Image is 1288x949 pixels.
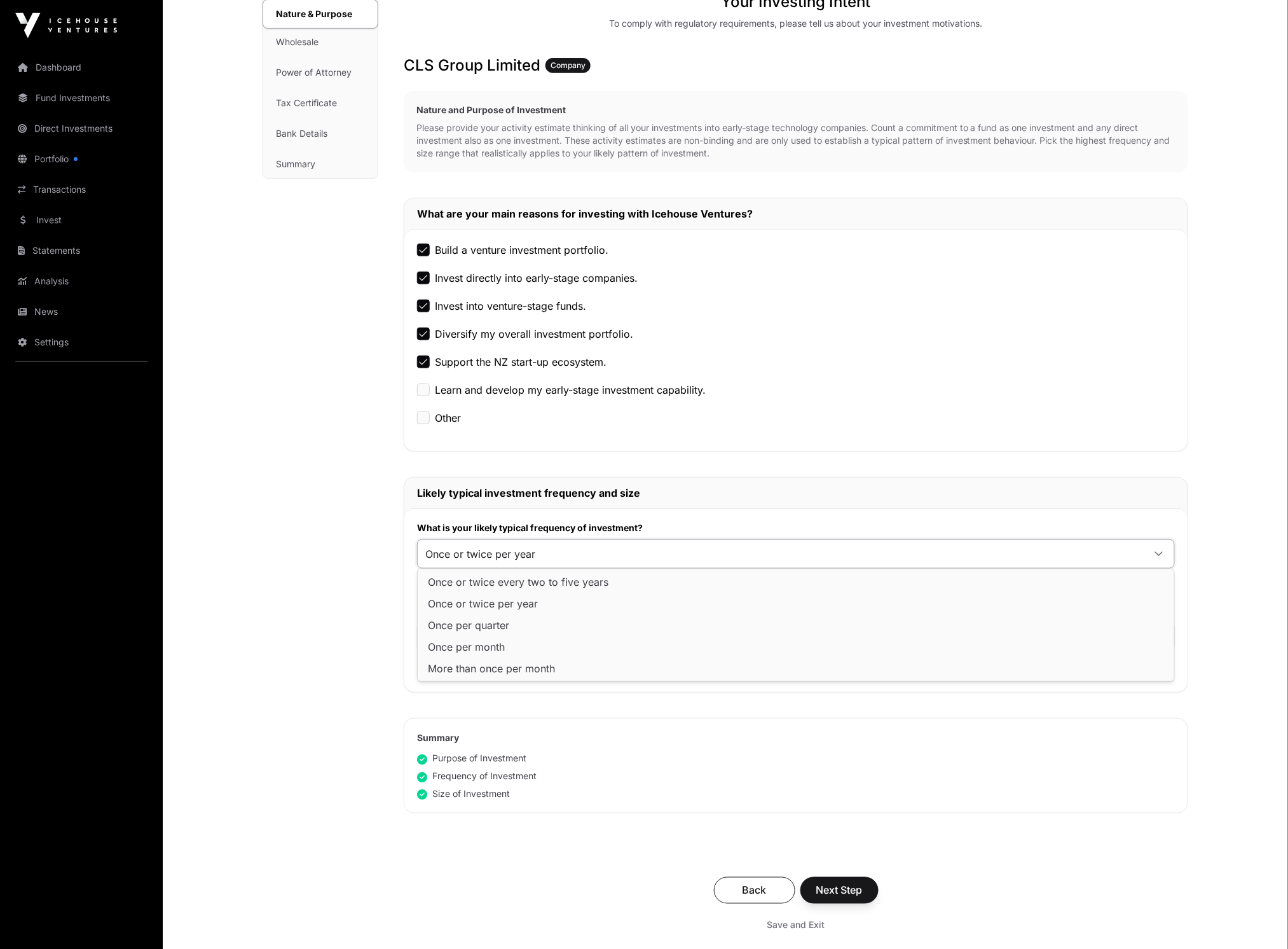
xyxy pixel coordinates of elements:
[417,206,1175,221] h2: What are your main reasons for investing with Icehouse Ventures?
[428,642,505,652] span: Once per month
[10,206,153,234] a: Invest
[418,543,1144,565] span: Once or twice per year
[10,267,153,295] a: Analysis
[435,242,608,258] label: Build a venture investment portfolio.
[551,60,586,71] span: Company
[420,658,1172,679] li: More than once per month
[10,328,153,356] a: Settings
[610,17,983,30] div: To comply with regulatory requirements, please tell us about your investment motivations.
[767,919,825,932] span: Save and Exit
[10,237,153,265] a: Statements
[10,298,153,326] a: News
[10,53,153,81] a: Dashboard
[800,877,879,904] button: Next Step
[416,104,1175,116] h2: Nature and Purpose of Investment
[428,599,538,609] span: Once or twice per year
[816,883,863,898] span: Next Step
[714,877,795,904] button: Back
[10,145,153,173] a: Portfolio
[10,84,153,112] a: Fund Investments
[435,326,633,342] label: Diversify my overall investment portfolio.
[420,572,1172,592] li: Once or twice every two to five years
[417,752,526,765] div: Purpose of Investment
[263,150,378,178] a: Summary
[15,13,117,38] img: Icehouse Ventures Logo
[417,485,1175,501] h2: Likely typical investment frequency and size
[428,577,608,587] span: Once or twice every two to five years
[428,620,509,630] span: Once per quarter
[416,121,1175,160] p: Please provide your activity estimate thinking of all your investments into early-stage technolog...
[435,298,586,314] label: Invest into venture-stage funds.
[428,663,555,674] span: More than once per month
[263,89,378,117] a: Tax Certificate
[435,382,706,398] label: Learn and develop my early-stage investment capability.
[1224,888,1288,949] iframe: Chat Widget
[417,770,537,782] div: Frequency of Investment
[417,522,1175,534] label: What is your likely typical frequency of investment?
[435,410,461,426] label: Other
[417,787,510,800] div: Size of Investment
[420,637,1172,657] li: Once per month
[417,731,1175,744] h2: Summary
[435,270,638,286] label: Invest directly into early-stage companies.
[435,354,606,370] label: Support the NZ start-up ecosystem.
[10,176,153,204] a: Transactions
[263,28,378,56] a: Wholesale
[263,59,378,87] a: Power of Attorney
[404,55,1188,76] h3: CLS Group Limited
[10,114,153,142] a: Direct Investments
[752,914,840,937] button: Save and Exit
[420,615,1172,635] li: Once per quarter
[263,120,378,148] a: Bank Details
[420,593,1172,614] li: Once or twice per year
[730,883,779,898] span: Back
